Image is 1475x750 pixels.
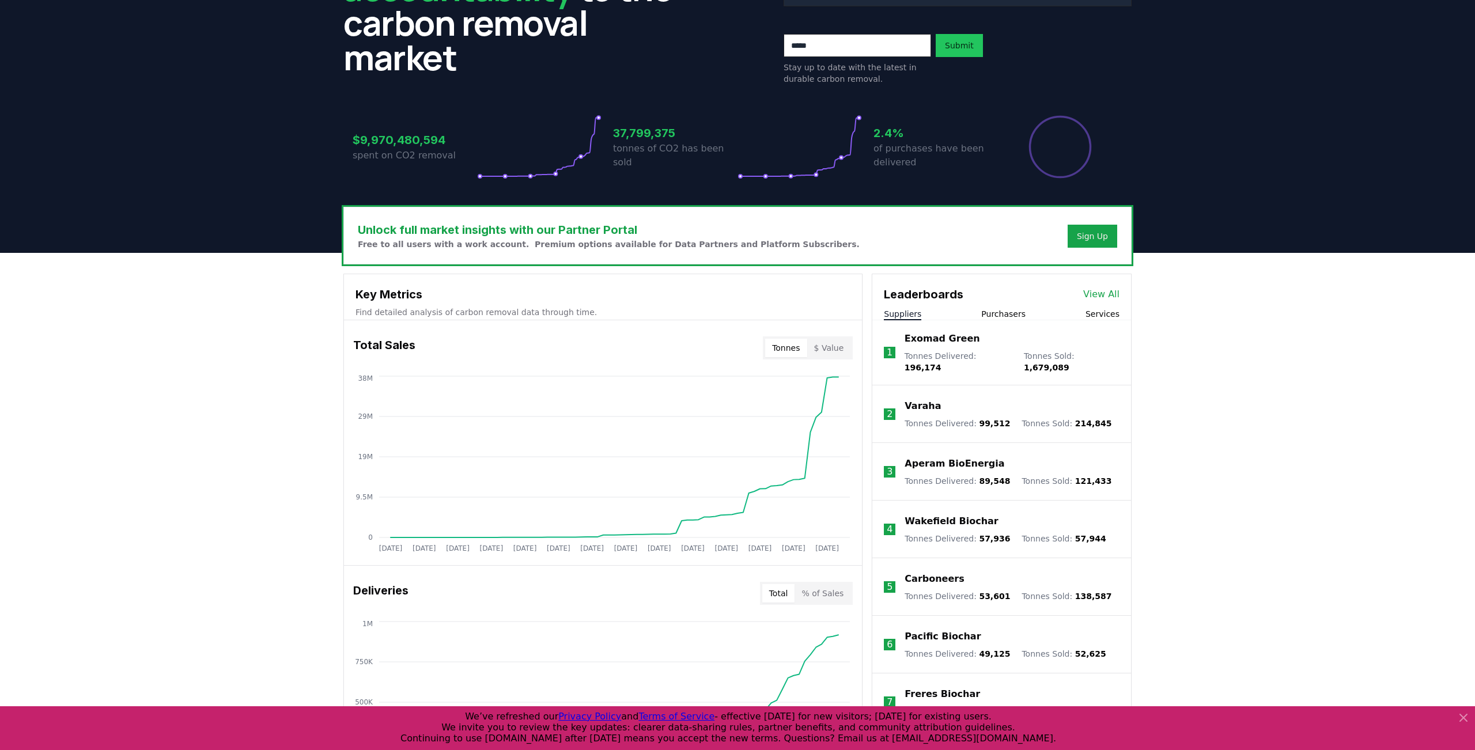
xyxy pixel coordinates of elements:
span: 99,512 [979,419,1010,428]
a: Varaha [905,399,941,413]
tspan: [DATE] [480,544,504,552]
p: tonnes of CO2 has been sold [613,142,737,169]
tspan: 0 [368,533,373,541]
button: Total [762,584,795,603]
span: 1,679,089 [1024,363,1069,372]
h3: Total Sales [353,336,415,359]
tspan: [DATE] [681,544,705,552]
p: 4 [887,522,892,536]
button: Submit [936,34,983,57]
span: 57,944 [1075,534,1106,543]
button: Sign Up [1068,225,1117,248]
span: 52,625 [1075,649,1106,658]
p: Tonnes Delivered : [905,533,1010,544]
tspan: [DATE] [547,544,570,552]
tspan: [DATE] [379,544,403,552]
tspan: [DATE] [748,544,772,552]
p: Tonnes Delivered : [905,475,1010,487]
span: 196,174 [905,363,941,372]
p: Tonnes Delivered : [905,418,1010,429]
div: Percentage of sales delivered [1028,115,1092,179]
p: Find detailed analysis of carbon removal data through time. [355,306,850,318]
tspan: 38M [358,374,373,382]
p: Tonnes Sold : [1022,418,1111,429]
tspan: [DATE] [413,544,436,552]
p: Tonnes Delivered : [905,706,1010,717]
a: Wakefield Biochar [905,514,998,528]
span: 89,548 [979,476,1010,486]
tspan: 1M [362,620,373,628]
button: Services [1086,308,1120,320]
tspan: [DATE] [648,544,671,552]
tspan: [DATE] [614,544,638,552]
p: Tonnes Sold : [1022,475,1111,487]
p: 3 [887,465,892,479]
button: $ Value [807,339,851,357]
p: Tonnes Sold : [1022,590,1111,602]
p: Tonnes Sold : [1022,533,1106,544]
span: 121,433 [1075,476,1112,486]
tspan: 29M [358,412,373,421]
h3: Key Metrics [355,286,850,303]
p: Tonnes Sold : [1024,350,1120,373]
span: 53,601 [979,592,1010,601]
tspan: [DATE] [580,544,604,552]
p: spent on CO2 removal [353,149,477,162]
tspan: [DATE] [714,544,738,552]
tspan: 19M [358,453,373,461]
tspan: 750K [355,658,373,666]
p: 2 [887,407,892,421]
h3: Unlock full market insights with our Partner Portal [358,221,860,238]
p: 7 [887,695,892,709]
p: 5 [887,580,892,594]
span: 57,936 [979,534,1010,543]
a: Exomad Green [905,332,980,346]
p: 6 [887,638,892,651]
button: Purchasers [981,308,1026,320]
h3: Deliveries [353,582,409,605]
a: View All [1083,287,1120,301]
a: Carboneers [905,572,964,586]
a: Aperam BioEnergia [905,457,1004,471]
button: Suppliers [884,308,921,320]
tspan: [DATE] [782,544,805,552]
a: Pacific Biochar [905,630,981,643]
p: Tonnes Sold : [1022,648,1106,660]
p: Tonnes Delivered : [905,350,1012,373]
tspan: [DATE] [815,544,839,552]
button: Tonnes [765,339,807,357]
h3: 37,799,375 [613,124,737,142]
h3: Leaderboards [884,286,963,303]
button: % of Sales [795,584,850,603]
tspan: 500K [355,698,373,706]
p: Free to all users with a work account. Premium options available for Data Partners and Platform S... [358,238,860,250]
tspan: [DATE] [513,544,537,552]
a: Sign Up [1077,230,1108,242]
h3: 2.4% [873,124,998,142]
p: Tonnes Delivered : [905,648,1010,660]
span: 214,845 [1075,419,1112,428]
p: Tonnes Delivered : [905,590,1010,602]
span: 138,587 [1075,592,1112,601]
h3: $9,970,480,594 [353,131,477,149]
tspan: 9.5M [356,493,373,501]
tspan: [DATE] [446,544,470,552]
p: Stay up to date with the latest in durable carbon removal. [784,62,931,85]
p: of purchases have been delivered [873,142,998,169]
span: 49,125 [979,649,1010,658]
p: 1 [887,346,892,359]
p: Tonnes Sold : [1022,706,1106,717]
a: Freres Biochar [905,687,980,701]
